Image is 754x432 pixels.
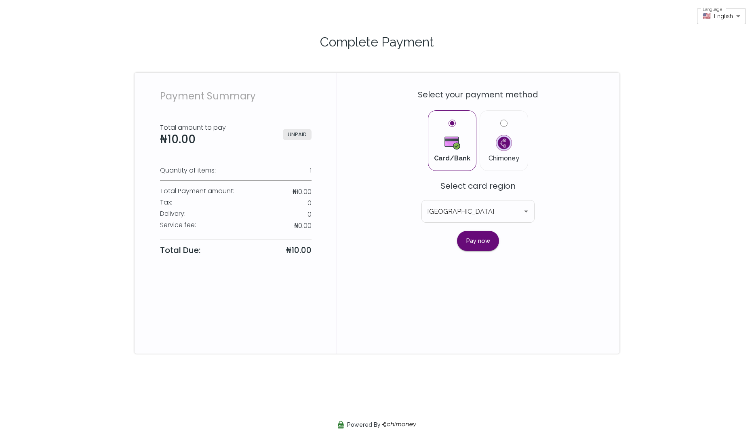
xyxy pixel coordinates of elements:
[703,12,711,20] span: 🇺🇸
[294,221,312,231] p: ₦0.00
[444,135,460,151] img: Card/Bank
[160,123,226,133] p: Total amount to pay
[160,209,185,219] p: Delivery :
[703,6,722,13] label: Language
[357,89,599,101] p: Select your payment method
[160,166,216,175] p: Quantity of items:
[283,129,312,140] span: UNPAID
[449,120,456,127] input: Card/BankCard/Bank
[160,186,234,196] p: Total Payment amount :
[500,120,508,127] input: ChimoneyChimoney
[293,187,312,197] p: ₦10.00
[160,220,196,230] p: Service fee :
[144,32,610,52] p: Complete Payment
[286,244,312,256] p: ₦10.00
[697,8,746,23] div: 🇺🇸English
[435,120,470,162] label: Card/Bank
[160,244,200,256] p: Total Due:
[714,12,733,20] span: English
[421,180,535,192] p: Select card region
[160,133,226,146] h3: ₦10.00
[307,198,312,208] p: 0
[310,166,312,175] p: 1
[520,206,532,217] button: Open
[487,120,521,162] label: Chimoney
[160,89,312,103] p: Payment Summary
[160,198,172,207] p: Tax :
[496,135,512,151] img: Chimoney
[457,231,499,251] button: Pay now
[307,210,312,219] p: 0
